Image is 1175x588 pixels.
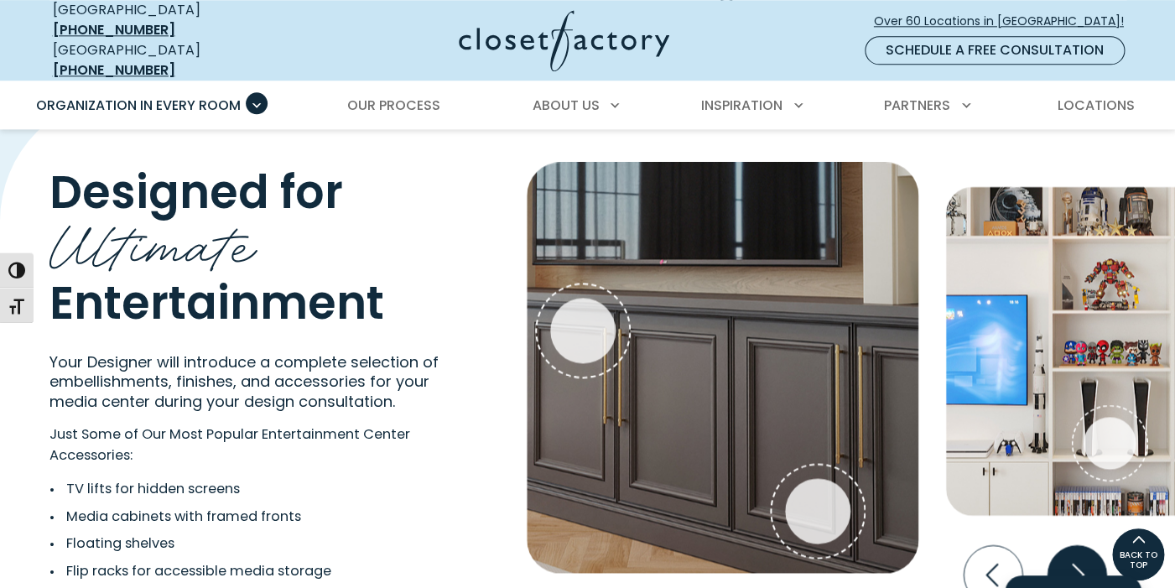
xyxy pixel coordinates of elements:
[874,13,1137,30] span: Over 60 Locations in [GEOGRAPHIC_DATA]!
[49,478,433,499] li: TV lifts for hidden screens
[53,20,175,39] a: [PHONE_NUMBER]
[49,351,439,413] span: Your Designer will introduce a complete selection of embellishments, finishes, and accessories fo...
[49,160,343,224] span: Designed for
[884,96,950,115] span: Partners
[49,533,433,554] li: Floating shelves
[49,199,257,283] span: Ultimate
[532,96,599,115] span: About Us
[49,271,384,335] span: Entertainment
[865,36,1125,65] a: Schedule a Free Consultation
[49,506,433,527] li: Media cabinets with framed fronts
[53,40,296,81] div: [GEOGRAPHIC_DATA]
[701,96,782,115] span: Inspiration
[527,162,918,573] img: Custom cabinetry in media center
[1112,550,1164,570] span: BACK TO TOP
[49,424,486,465] p: Just Some of Our Most Popular Entertainment Center Accessories:
[347,96,440,115] span: Our Process
[459,10,669,71] img: Closet Factory Logo
[49,560,433,581] li: Flip racks for accessible media storage
[24,82,1152,129] nav: Primary Menu
[1111,528,1165,581] a: BACK TO TOP
[1057,96,1134,115] span: Locations
[53,60,175,80] a: [PHONE_NUMBER]
[36,96,241,115] span: Organization in Every Room
[873,7,1138,36] a: Over 60 Locations in [GEOGRAPHIC_DATA]!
